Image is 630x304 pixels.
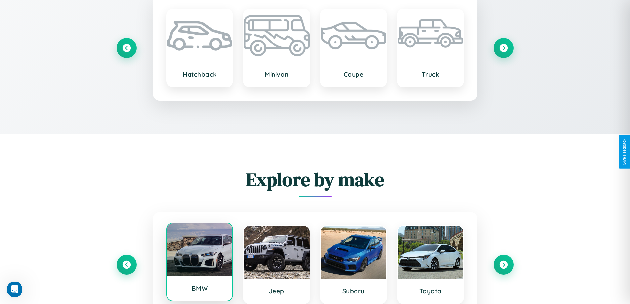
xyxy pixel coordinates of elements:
iframe: Intercom live chat [7,282,22,297]
h3: Toyota [404,287,457,295]
h3: Hatchback [174,70,226,78]
h2: Explore by make [117,167,514,192]
h3: Subaru [327,287,380,295]
h3: BMW [174,284,226,292]
h3: Jeep [250,287,303,295]
h3: Minivan [250,70,303,78]
div: Give Feedback [622,139,627,165]
h3: Truck [404,70,457,78]
h3: Coupe [327,70,380,78]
